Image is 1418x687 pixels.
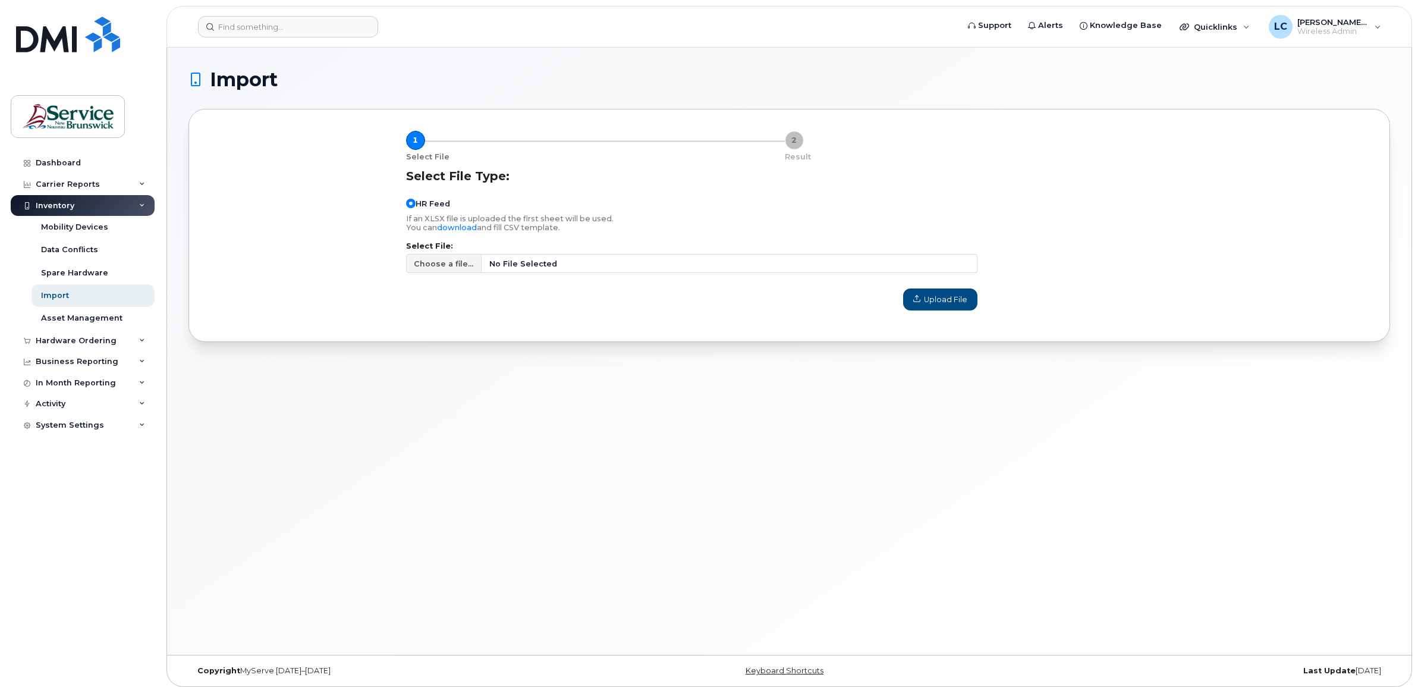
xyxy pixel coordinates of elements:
div: [DATE] [989,666,1390,676]
p: Result [785,152,811,162]
a: Keyboard Shortcuts [746,666,823,675]
h1: Import [188,69,1390,90]
span: Choose a file... [414,258,473,269]
strong: Last Update [1303,666,1356,675]
strong: Copyright [197,666,240,675]
div: 2 [785,131,804,150]
div: MyServe [DATE]–[DATE] [188,666,589,676]
span: No File Selected [482,254,977,273]
a: download [437,223,477,232]
label: HR Feed [406,199,450,208]
label: Select File: [406,243,978,250]
label: Select File Type: [406,169,510,183]
span: Upload File [913,294,967,305]
p: If an XLSX file is uploaded the first sheet will be used. You can and fill CSV template. [406,214,978,232]
input: HR Feed [406,199,416,208]
button: Upload File [903,288,977,310]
